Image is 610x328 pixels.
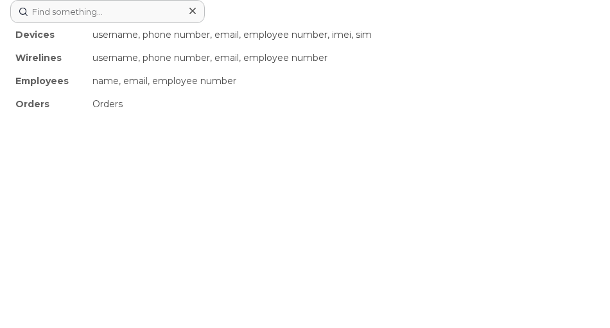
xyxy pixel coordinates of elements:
div: Orders [87,92,600,116]
div: username, phone number, email, employee number [87,46,600,69]
div: Wirelines [10,46,87,69]
div: name, email, employee number [87,69,600,92]
div: Orders [10,92,87,116]
div: Employees [10,69,87,92]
